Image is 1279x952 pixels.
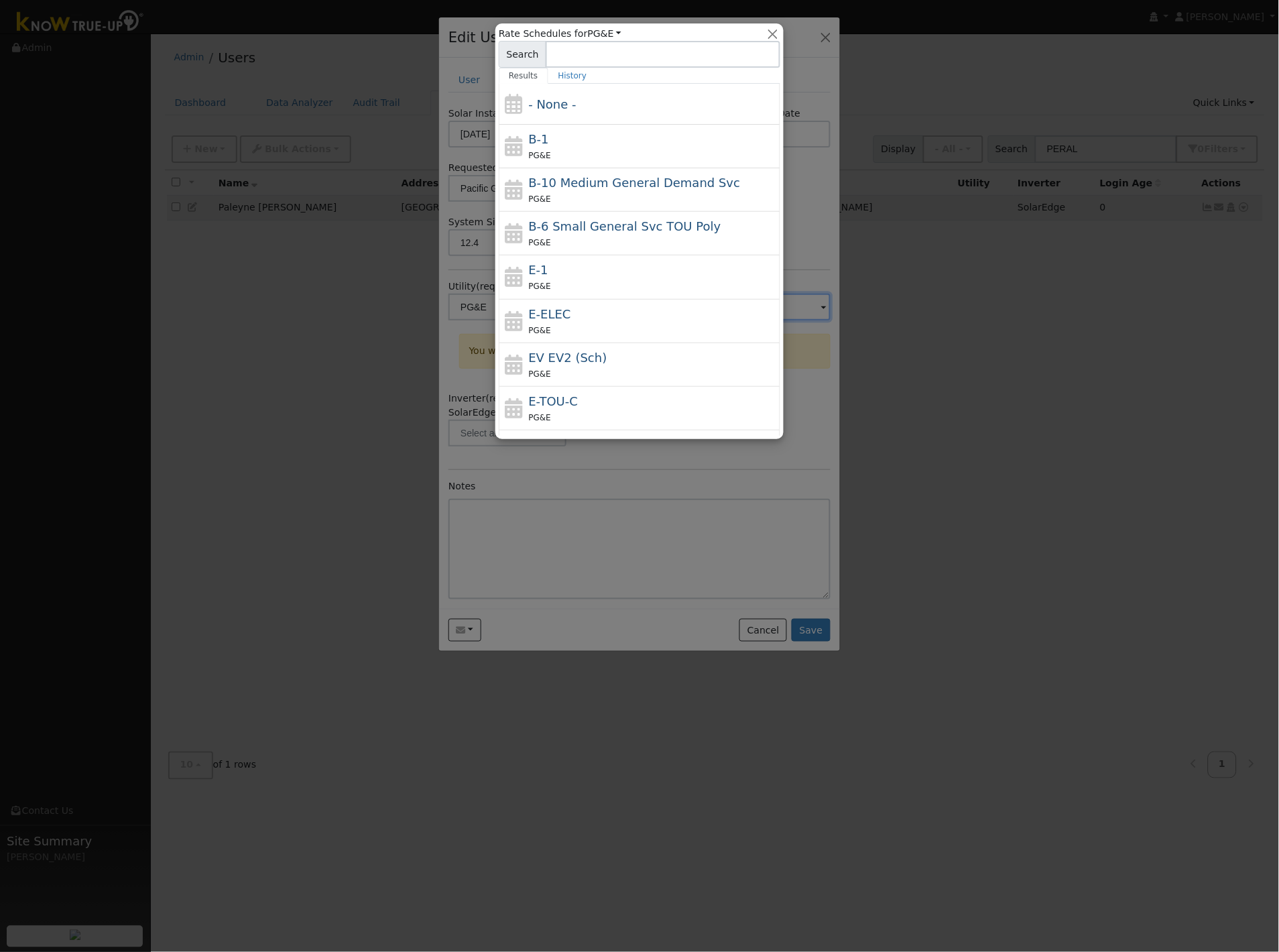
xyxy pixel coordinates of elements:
span: - None - [529,97,576,111]
span: PG&E [529,369,551,379]
span: E-ELEC [529,307,571,321]
span: PG&E [529,282,551,291]
span: PG&E [529,238,551,247]
a: History [548,68,597,84]
span: PG&E [529,194,551,204]
span: PG&E [529,413,551,422]
span: Electric Vehicle EV2 (Sch) [529,351,607,365]
span: PG&E [529,326,551,335]
span: B-1 [529,132,549,146]
span: PG&E [529,151,551,160]
a: Results [499,68,548,84]
span: B-10 Medium General Demand Service (Primary Voltage) [529,176,741,190]
span: B-6 Small General Service TOU Poly Phase [529,219,721,233]
span: E-TOU-C [529,394,578,408]
span: Search [499,41,546,68]
span: E-1 [529,263,548,277]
